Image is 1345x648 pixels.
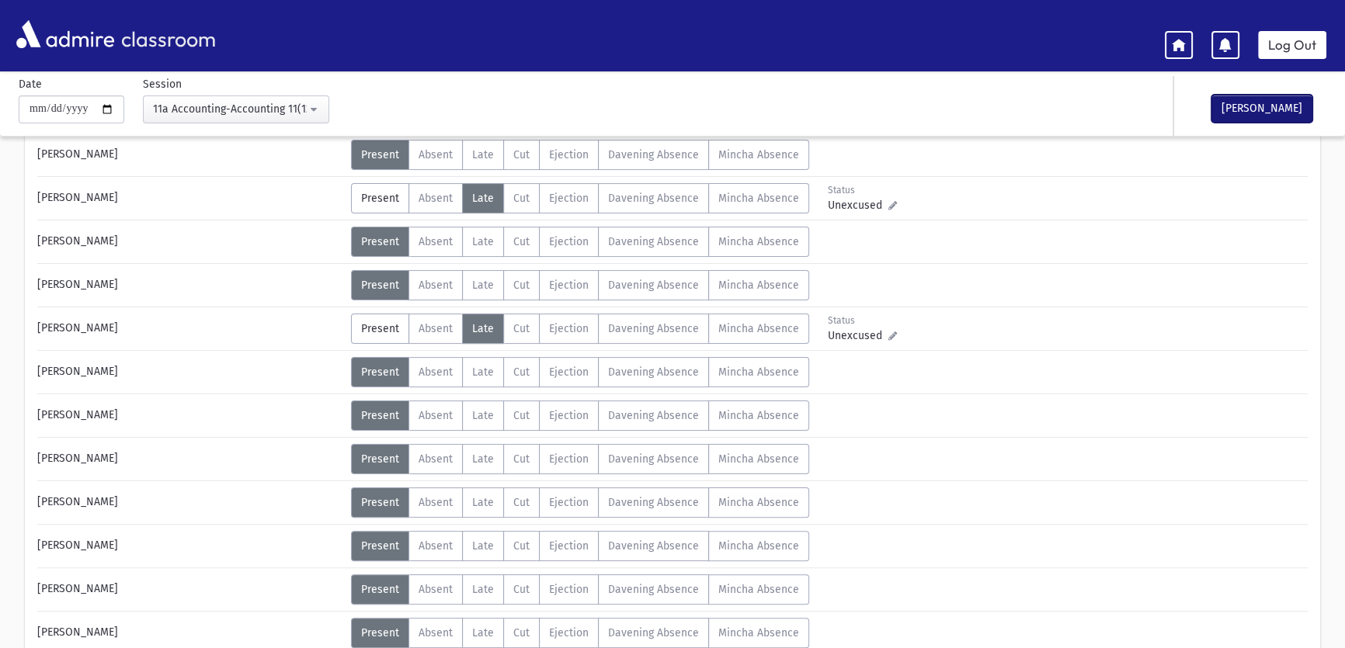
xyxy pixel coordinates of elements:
[30,140,351,170] div: [PERSON_NAME]
[472,279,494,292] span: Late
[361,452,399,466] span: Present
[549,539,589,553] span: Ejection
[472,192,494,205] span: Late
[351,444,809,474] div: AttTypes
[30,618,351,648] div: [PERSON_NAME]
[718,496,799,509] span: Mincha Absence
[419,192,453,205] span: Absent
[118,14,216,55] span: classroom
[608,192,699,205] span: Davening Absence
[718,452,799,466] span: Mincha Absence
[30,574,351,605] div: [PERSON_NAME]
[30,183,351,213] div: [PERSON_NAME]
[513,279,530,292] span: Cut
[472,235,494,248] span: Late
[472,148,494,161] span: Late
[419,452,453,466] span: Absent
[472,409,494,422] span: Late
[828,314,897,327] div: Status
[419,366,453,379] span: Absent
[549,626,589,639] span: Ejection
[549,366,589,379] span: Ejection
[513,452,530,466] span: Cut
[828,183,897,197] div: Status
[472,452,494,466] span: Late
[351,314,809,344] div: AttTypes
[513,409,530,422] span: Cut
[351,227,809,257] div: AttTypes
[30,357,351,387] div: [PERSON_NAME]
[143,95,329,123] button: 11a Accounting-Accounting 11(12:49PM-1:31PM)
[608,279,699,292] span: Davening Absence
[30,270,351,300] div: [PERSON_NAME]
[361,322,399,335] span: Present
[513,192,530,205] span: Cut
[549,192,589,205] span: Ejection
[718,539,799,553] span: Mincha Absence
[30,444,351,474] div: [PERSON_NAME]
[351,140,809,170] div: AttTypes
[351,183,809,213] div: AttTypes
[19,76,42,92] label: Date
[513,539,530,553] span: Cut
[549,583,589,596] span: Ejection
[419,626,453,639] span: Absent
[513,235,530,248] span: Cut
[351,400,809,431] div: AttTypes
[549,148,589,161] span: Ejection
[608,452,699,466] span: Davening Absence
[30,531,351,561] div: [PERSON_NAME]
[513,366,530,379] span: Cut
[718,279,799,292] span: Mincha Absence
[472,496,494,509] span: Late
[549,322,589,335] span: Ejection
[472,626,494,639] span: Late
[30,400,351,431] div: [PERSON_NAME]
[419,279,453,292] span: Absent
[513,496,530,509] span: Cut
[549,279,589,292] span: Ejection
[1258,31,1326,59] a: Log Out
[828,197,888,213] span: Unexcused
[361,279,399,292] span: Present
[608,322,699,335] span: Davening Absence
[361,583,399,596] span: Present
[30,487,351,518] div: [PERSON_NAME]
[361,409,399,422] span: Present
[472,583,494,596] span: Late
[419,322,453,335] span: Absent
[12,16,118,52] img: AdmirePro
[472,539,494,553] span: Late
[549,409,589,422] span: Ejection
[549,452,589,466] span: Ejection
[608,539,699,553] span: Davening Absence
[718,322,799,335] span: Mincha Absence
[351,618,809,648] div: AttTypes
[361,496,399,509] span: Present
[419,496,453,509] span: Absent
[472,322,494,335] span: Late
[549,496,589,509] span: Ejection
[419,583,453,596] span: Absent
[361,539,399,553] span: Present
[608,409,699,422] span: Davening Absence
[513,148,530,161] span: Cut
[608,148,699,161] span: Davening Absence
[351,357,809,387] div: AttTypes
[419,235,453,248] span: Absent
[513,626,530,639] span: Cut
[419,148,453,161] span: Absent
[351,270,809,300] div: AttTypes
[419,539,453,553] span: Absent
[361,235,399,248] span: Present
[828,327,888,344] span: Unexcused
[608,496,699,509] span: Davening Absence
[718,148,799,161] span: Mincha Absence
[718,235,799,248] span: Mincha Absence
[361,148,399,161] span: Present
[513,322,530,335] span: Cut
[608,235,699,248] span: Davening Absence
[608,366,699,379] span: Davening Absence
[143,76,182,92] label: Session
[361,192,399,205] span: Present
